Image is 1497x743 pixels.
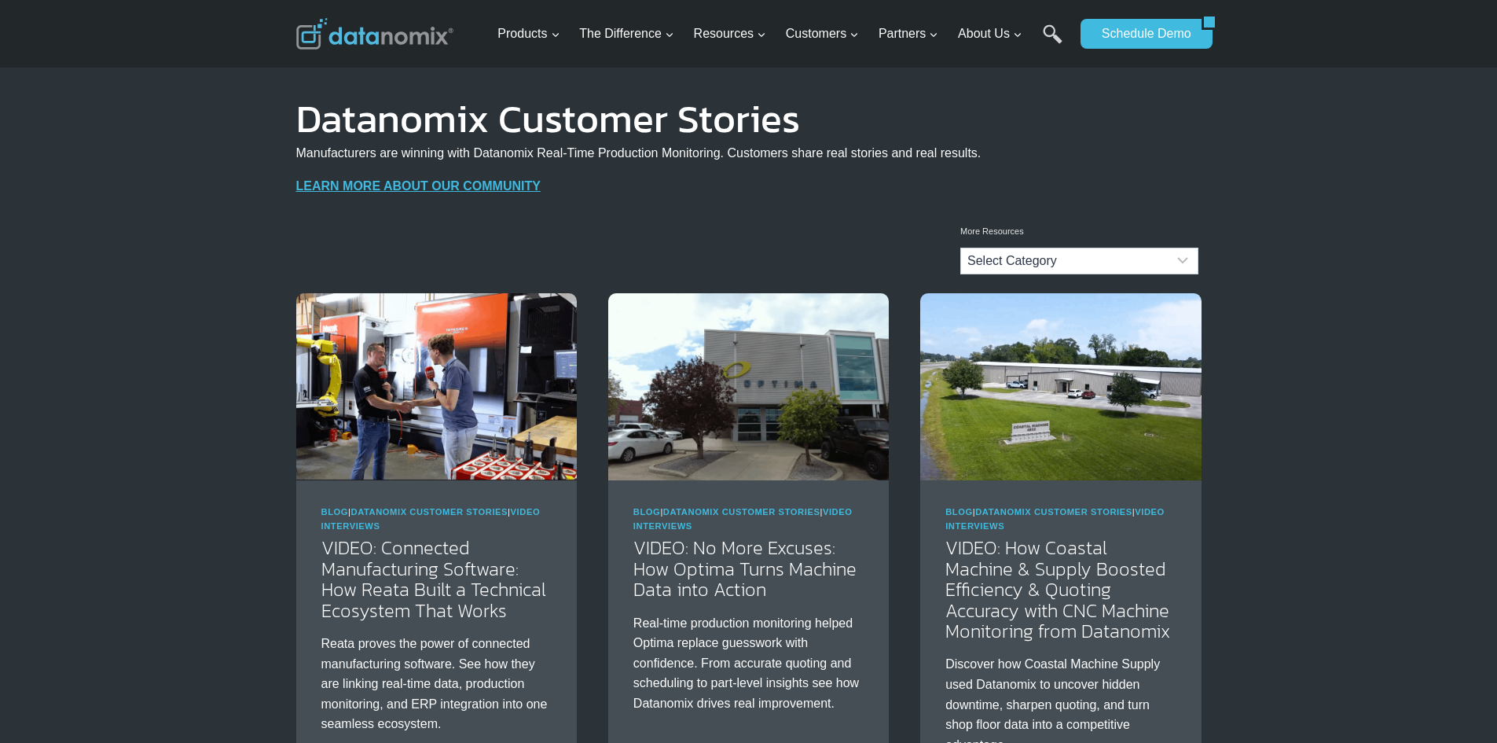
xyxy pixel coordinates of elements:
[633,507,853,531] span: | |
[321,507,541,531] span: | |
[945,507,973,517] a: Blog
[945,507,1165,531] span: | |
[491,9,1073,60] nav: Primary Navigation
[945,507,1165,531] a: Video Interviews
[321,534,546,623] a: VIDEO: Connected Manufacturing Software: How Reata Built a Technical Ecosystem That Works
[296,293,577,480] img: Reata’s Connected Manufacturing Software Ecosystem
[786,24,859,44] span: Customers
[321,507,349,517] a: Blog
[663,507,820,517] a: Datanomix Customer Stories
[633,507,661,517] a: Blog
[296,107,981,131] h1: Datanomix Customer Stories
[497,24,560,44] span: Products
[351,507,508,517] a: Datanomix Customer Stories
[579,24,674,44] span: The Difference
[633,507,853,531] a: Video Interviews
[633,613,864,714] p: Real-time production monitoring helped Optima replace guesswork with confidence. From accurate qu...
[1043,24,1062,60] a: Search
[1081,19,1202,49] a: Schedule Demo
[608,293,889,480] img: Discover how Optima Manufacturing uses Datanomix to turn raw machine data into real-time insights...
[694,24,766,44] span: Resources
[296,143,981,164] p: Manufacturers are winning with Datanomix Real-Time Production Monitoring. Customers share real st...
[960,225,1198,239] p: More Resources
[321,634,552,734] p: Reata proves the power of connected manufacturing software. See how they are linking real-time da...
[296,179,541,193] a: LEARN MORE ABOUT OUR COMMUNITY
[633,534,857,603] a: VIDEO: No More Excuses: How Optima Turns Machine Data into Action
[945,534,1170,645] a: VIDEO: How Coastal Machine & Supply Boosted Efficiency & Quoting Accuracy with CNC Machine Monito...
[975,507,1132,517] a: Datanomix Customer Stories
[920,293,1201,480] img: Coastal Machine Improves Efficiency & Quotes with Datanomix
[958,24,1022,44] span: About Us
[321,507,541,531] a: Video Interviews
[296,18,453,50] img: Datanomix
[879,24,938,44] span: Partners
